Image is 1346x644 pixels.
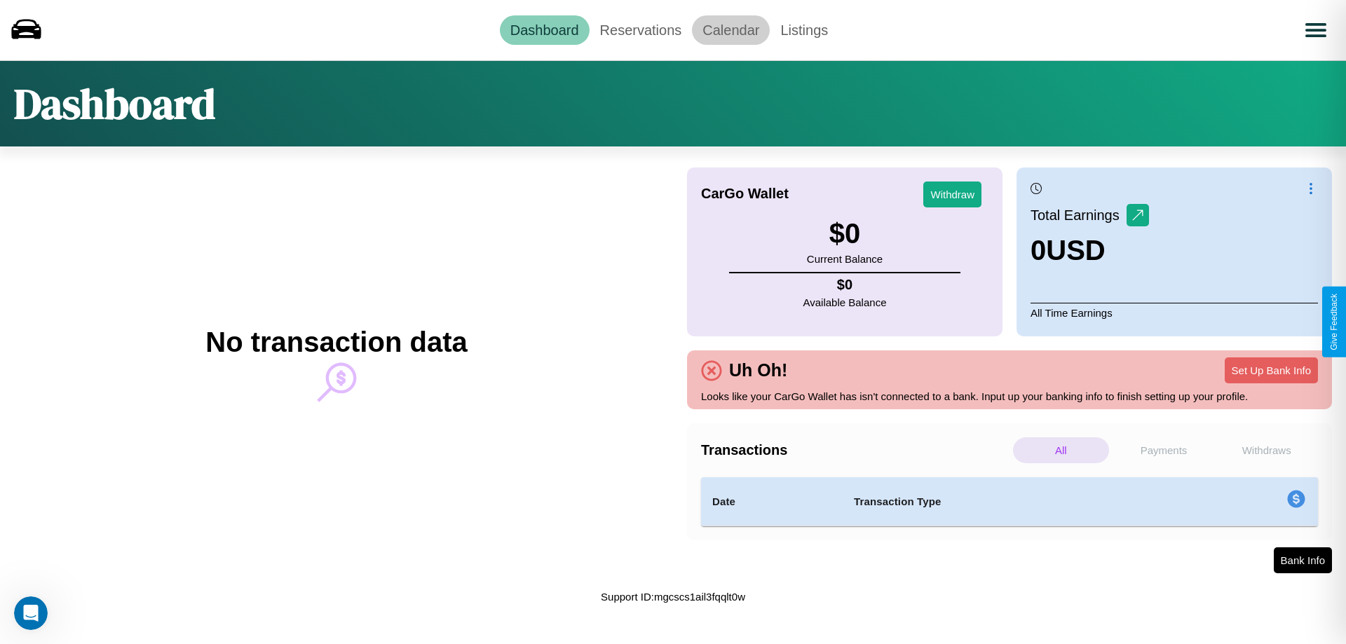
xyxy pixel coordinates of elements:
p: All [1013,437,1109,463]
button: Open menu [1296,11,1335,50]
button: Withdraw [923,181,981,207]
a: Listings [770,15,838,45]
h3: 0 USD [1031,235,1149,266]
p: Withdraws [1218,437,1314,463]
p: Looks like your CarGo Wallet has isn't connected to a bank. Input up your banking info to finish ... [701,387,1318,406]
p: Available Balance [803,293,887,312]
iframe: Intercom live chat [14,596,48,630]
h4: Transactions [701,442,1009,458]
h1: Dashboard [14,75,215,132]
h4: Transaction Type [854,493,1172,510]
p: Payments [1116,437,1212,463]
p: Support ID: mgcscs1ail3fqqlt0w [601,587,745,606]
a: Calendar [692,15,770,45]
h4: Date [712,493,831,510]
a: Dashboard [500,15,590,45]
table: simple table [701,477,1318,526]
a: Reservations [590,15,693,45]
div: Give Feedback [1329,294,1339,350]
button: Bank Info [1274,547,1332,573]
p: Total Earnings [1031,203,1127,228]
h3: $ 0 [807,218,883,249]
p: Current Balance [807,249,883,268]
h4: CarGo Wallet [701,186,789,202]
h4: Uh Oh! [722,360,794,381]
button: Set Up Bank Info [1225,357,1318,383]
p: All Time Earnings [1031,303,1318,322]
h2: No transaction data [205,327,467,358]
h4: $ 0 [803,277,887,293]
